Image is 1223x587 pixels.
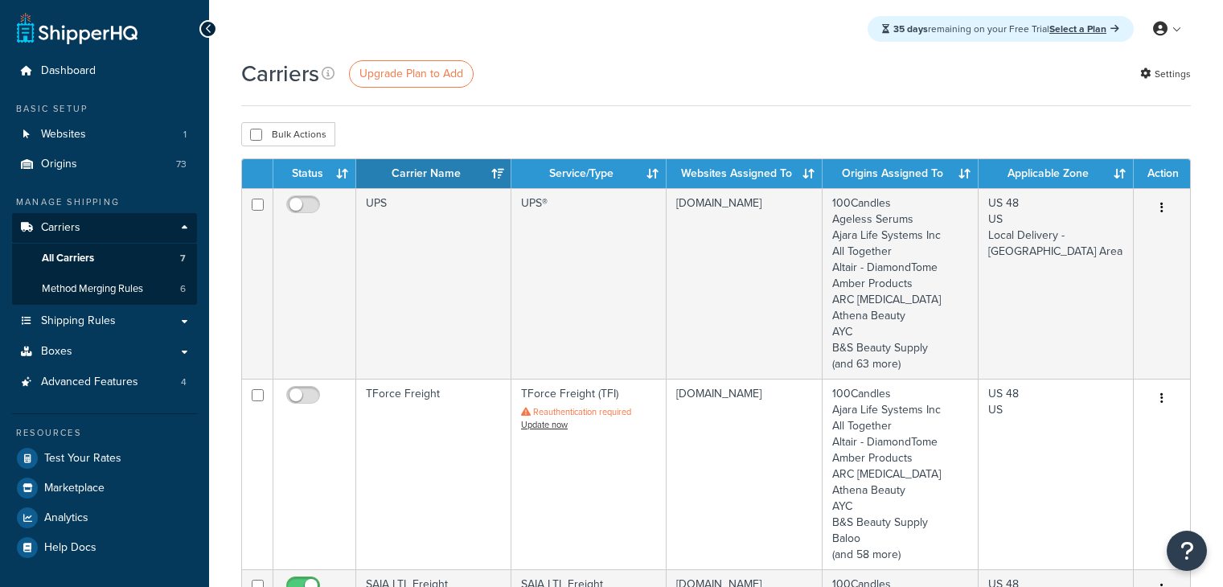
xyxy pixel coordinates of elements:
td: 100Candles Ajara Life Systems Inc All Together Altair - DiamondTome Amber Products ARC [MEDICAL_D... [823,379,979,569]
th: Websites Assigned To: activate to sort column ascending [667,159,823,188]
span: Shipping Rules [41,314,116,328]
a: Help Docs [12,533,197,562]
a: Marketplace [12,474,197,503]
span: Origins [41,158,77,171]
td: 100Candles Ageless Serums Ajara Life Systems Inc All Together Altair - DiamondTome Amber Products... [823,188,979,379]
a: Carriers [12,213,197,243]
th: Service/Type: activate to sort column ascending [511,159,667,188]
li: Carriers [12,213,197,305]
li: Advanced Features [12,367,197,397]
li: Websites [12,120,197,150]
a: Analytics [12,503,197,532]
span: 4 [181,376,187,389]
th: Action [1134,159,1190,188]
strong: 35 days [893,22,928,36]
span: Help Docs [44,541,96,555]
th: Status: activate to sort column ascending [273,159,356,188]
td: TForce Freight [356,379,511,569]
div: Basic Setup [12,102,197,116]
a: Origins 73 [12,150,197,179]
a: Websites 1 [12,120,197,150]
th: Origins Assigned To: activate to sort column ascending [823,159,979,188]
div: Resources [12,426,197,440]
span: Analytics [44,511,88,525]
td: [DOMAIN_NAME] [667,188,823,379]
span: Boxes [41,345,72,359]
span: Carriers [41,221,80,235]
span: All Carriers [42,252,94,265]
li: Method Merging Rules [12,274,197,304]
button: Bulk Actions [241,122,335,146]
span: Advanced Features [41,376,138,389]
th: Carrier Name: activate to sort column ascending [356,159,511,188]
a: Settings [1140,63,1191,85]
span: Test Your Rates [44,452,121,466]
a: Upgrade Plan to Add [349,60,474,88]
a: Update now [521,418,568,431]
span: Dashboard [41,64,96,78]
th: Applicable Zone: activate to sort column ascending [979,159,1134,188]
span: Upgrade Plan to Add [359,65,463,82]
a: Test Your Rates [12,444,197,473]
span: Websites [41,128,86,142]
td: US 48 US Local Delivery - [GEOGRAPHIC_DATA] Area [979,188,1134,379]
a: Select a Plan [1049,22,1119,36]
span: Marketplace [44,482,105,495]
a: All Carriers 7 [12,244,197,273]
td: US 48 US [979,379,1134,569]
a: ShipperHQ Home [17,12,137,44]
a: Method Merging Rules 6 [12,274,197,304]
a: Advanced Features 4 [12,367,197,397]
a: Shipping Rules [12,306,197,336]
div: Manage Shipping [12,195,197,209]
td: UPS [356,188,511,379]
li: All Carriers [12,244,197,273]
span: 1 [183,128,187,142]
td: [DOMAIN_NAME] [667,379,823,569]
span: 6 [180,282,186,296]
h1: Carriers [241,58,319,89]
div: remaining on your Free Trial [868,16,1134,42]
span: Method Merging Rules [42,282,143,296]
td: TForce Freight (TFI) [511,379,667,569]
button: Open Resource Center [1167,531,1207,571]
a: Boxes [12,337,197,367]
a: Dashboard [12,56,197,86]
span: 73 [176,158,187,171]
span: 7 [180,252,186,265]
li: Origins [12,150,197,179]
span: Reauthentication required [533,405,631,418]
td: UPS® [511,188,667,379]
